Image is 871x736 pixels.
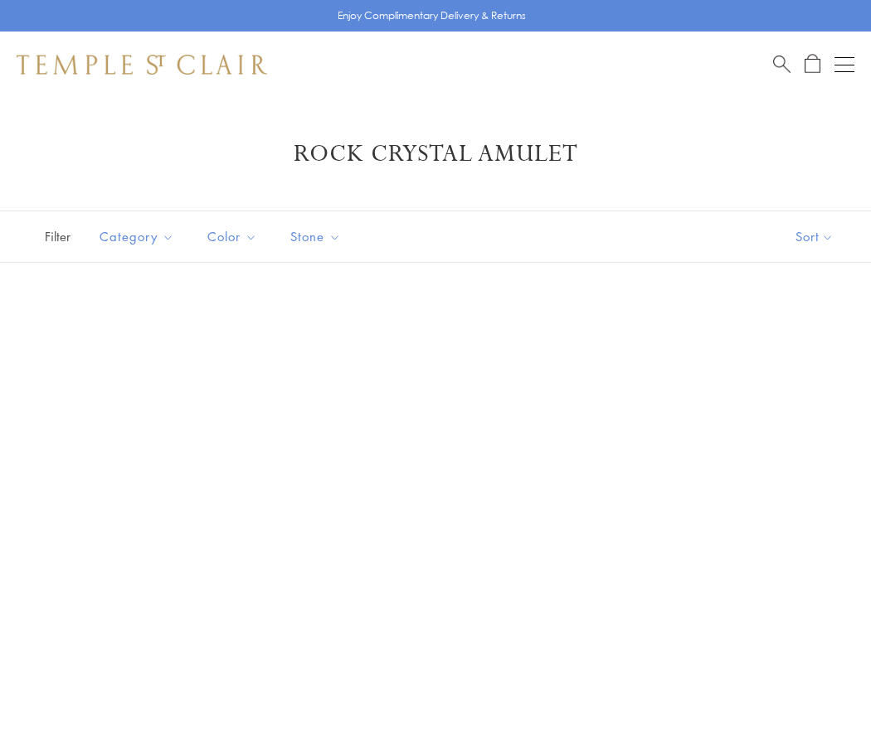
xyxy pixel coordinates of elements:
[835,55,854,75] button: Open navigation
[338,7,526,24] p: Enjoy Complimentary Delivery & Returns
[278,218,353,255] button: Stone
[17,55,267,75] img: Temple St. Clair
[87,218,187,255] button: Category
[41,139,830,169] h1: Rock Crystal Amulet
[282,226,353,247] span: Stone
[805,54,820,75] a: Open Shopping Bag
[195,218,270,255] button: Color
[199,226,270,247] span: Color
[91,226,187,247] span: Category
[773,54,791,75] a: Search
[758,211,871,262] button: Show sort by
